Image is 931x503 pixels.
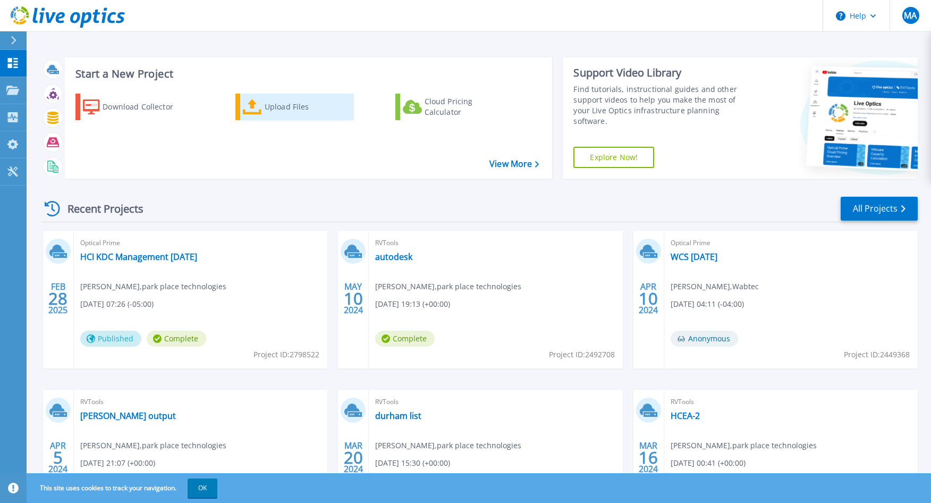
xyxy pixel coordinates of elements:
[638,279,658,318] div: APR 2024
[671,251,717,262] a: WCS [DATE]
[80,251,197,262] a: HCI KDC Management [DATE]
[147,331,206,347] span: Complete
[80,396,321,408] span: RVTools
[375,251,412,262] a: autodesk
[639,294,658,303] span: 10
[344,294,363,303] span: 10
[671,237,911,249] span: Optical Prime
[375,457,450,469] span: [DATE] 15:30 (+00:00)
[573,147,654,168] a: Explore Now!
[638,438,658,477] div: MAR 2024
[375,440,521,451] span: [PERSON_NAME] , park place technologies
[671,440,817,451] span: [PERSON_NAME] , park place technologies
[425,96,510,118] div: Cloud Pricing Calculator
[671,410,700,421] a: HCEA-2
[48,438,68,477] div: APR 2024
[549,349,615,361] span: Project ID: 2492708
[343,279,363,318] div: MAY 2024
[75,94,194,120] a: Download Collector
[80,410,176,421] a: [PERSON_NAME] output
[375,281,521,292] span: [PERSON_NAME] , park place technologies
[489,159,539,169] a: View More
[80,298,154,310] span: [DATE] 07:26 (-05:00)
[344,453,363,462] span: 20
[235,94,354,120] a: Upload Files
[265,96,350,118] div: Upload Files
[188,479,217,498] button: OK
[80,281,226,292] span: [PERSON_NAME] , park place technologies
[103,96,188,118] div: Download Collector
[80,237,321,249] span: Optical Prime
[375,410,421,421] a: durham list
[573,66,753,80] div: Support Video Library
[48,294,67,303] span: 28
[375,396,616,408] span: RVTools
[29,479,217,498] span: This site uses cookies to track your navigation.
[671,331,738,347] span: Anonymous
[671,298,744,310] span: [DATE] 04:11 (-04:00)
[671,396,911,408] span: RVTools
[844,349,910,361] span: Project ID: 2449368
[573,84,753,127] div: Find tutorials, instructional guides and other support videos to help you make the most of your L...
[75,68,539,80] h3: Start a New Project
[253,349,319,361] span: Project ID: 2798522
[639,453,658,462] span: 16
[41,196,158,222] div: Recent Projects
[904,11,917,20] span: MA
[395,94,514,120] a: Cloud Pricing Calculator
[375,331,435,347] span: Complete
[343,438,363,477] div: MAR 2024
[671,281,759,292] span: [PERSON_NAME] , Wabtec
[48,279,68,318] div: FEB 2025
[671,457,746,469] span: [DATE] 00:41 (+00:00)
[53,453,63,462] span: 5
[841,197,918,221] a: All Projects
[375,237,616,249] span: RVTools
[80,331,141,347] span: Published
[375,298,450,310] span: [DATE] 19:13 (+00:00)
[80,440,226,451] span: [PERSON_NAME] , park place technologies
[80,457,155,469] span: [DATE] 21:07 (+00:00)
